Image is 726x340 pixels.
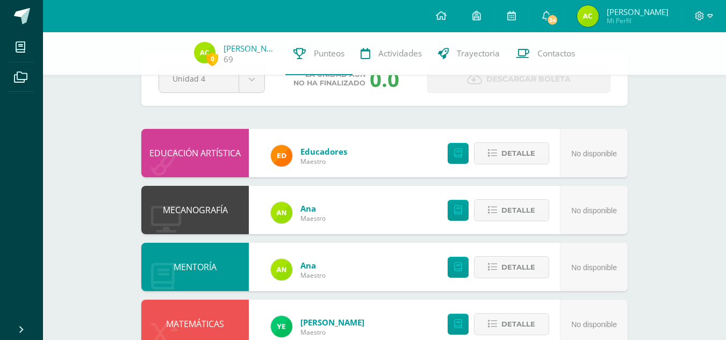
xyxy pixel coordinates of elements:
[474,142,549,164] button: Detalle
[501,143,535,163] span: Detalle
[474,256,549,278] button: Detalle
[194,42,215,63] img: f57f0b4b745e228f0935e65407e8e9fe.png
[293,70,365,88] span: La unidad aún no ha finalizado
[607,16,669,25] span: Mi Perfil
[353,32,430,75] a: Actividades
[571,149,617,158] span: No disponible
[300,203,326,214] a: Ana
[607,6,669,17] span: [PERSON_NAME]
[577,5,599,27] img: f57f0b4b745e228f0935e65407e8e9fe.png
[457,48,500,59] span: Trayectoria
[224,54,233,65] a: 69
[571,320,617,329] span: No disponible
[314,48,344,59] span: Punteos
[501,200,535,220] span: Detalle
[271,145,292,167] img: ed927125212876238b0630303cb5fd71.png
[378,48,422,59] span: Actividades
[370,65,399,93] div: 0.0
[571,206,617,215] span: No disponible
[224,43,277,54] a: [PERSON_NAME]
[172,66,225,91] span: Unidad 4
[300,317,364,328] a: [PERSON_NAME]
[141,243,249,291] div: MENTORÍA
[300,157,347,166] span: Maestro
[474,313,549,335] button: Detalle
[285,32,353,75] a: Punteos
[141,129,249,177] div: EDUCACIÓN ARTÍSTICA
[474,199,549,221] button: Detalle
[508,32,583,75] a: Contactos
[141,186,249,234] div: MECANOGRAFÍA
[537,48,575,59] span: Contactos
[300,271,326,280] span: Maestro
[271,259,292,280] img: 122d7b7bf6a5205df466ed2966025dea.png
[206,52,218,66] span: 0
[430,32,508,75] a: Trayectoria
[571,263,617,272] span: No disponible
[300,146,347,157] a: Educadores
[501,257,535,277] span: Detalle
[271,202,292,223] img: 122d7b7bf6a5205df466ed2966025dea.png
[501,314,535,334] span: Detalle
[159,66,264,92] a: Unidad 4
[300,214,326,223] span: Maestro
[547,14,558,26] span: 34
[271,316,292,337] img: dfa1fd8186729af5973cf42d94c5b6ba.png
[486,66,571,92] span: Descargar boleta
[300,260,326,271] a: Ana
[300,328,364,337] span: Maestro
